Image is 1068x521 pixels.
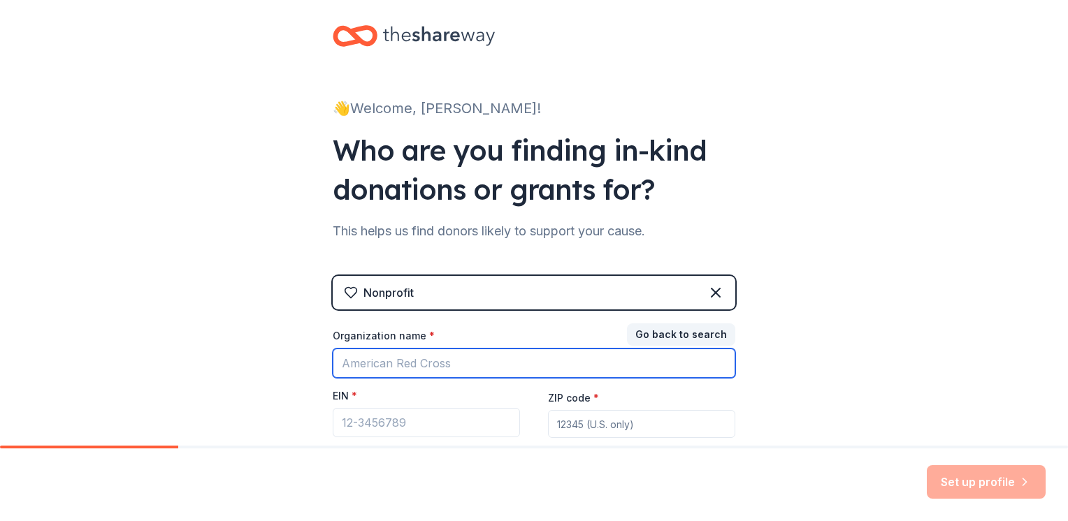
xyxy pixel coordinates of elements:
input: American Red Cross [333,348,735,378]
input: 12-3456789 [333,408,520,437]
label: EIN [333,389,357,403]
label: ZIP code [548,391,599,405]
button: Go back to search [627,323,735,346]
div: Who are you finding in-kind donations or grants for? [333,131,735,209]
label: Organization name [333,329,435,343]
div: 👋 Welcome, [PERSON_NAME]! [333,97,735,119]
div: This helps us find donors likely to support your cause. [333,220,735,242]
input: 12345 (U.S. only) [548,410,735,438]
div: Nonprofit [363,284,414,301]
